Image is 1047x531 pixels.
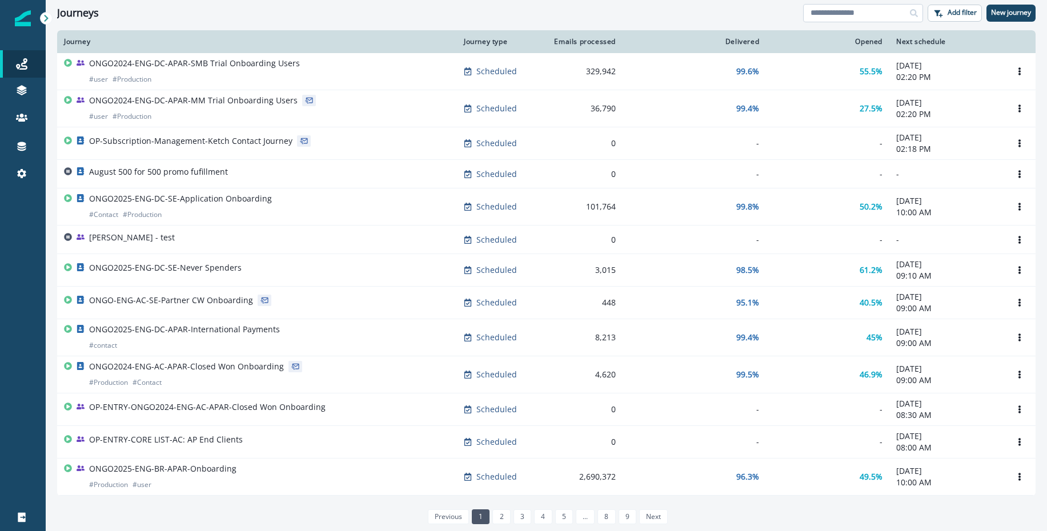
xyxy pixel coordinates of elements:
[896,132,997,143] p: [DATE]
[64,37,450,46] div: Journey
[89,479,128,490] p: # Production
[576,509,595,524] a: Jump forward
[549,436,616,448] div: 0
[476,404,517,415] p: Scheduled
[860,201,882,212] p: 50.2%
[1010,231,1029,248] button: Options
[773,436,882,448] div: -
[549,234,616,246] div: 0
[896,234,997,246] p: -
[89,166,228,178] p: August 500 for 500 promo fufillment
[476,369,517,380] p: Scheduled
[89,209,118,220] p: # Contact
[549,332,616,343] div: 8,213
[773,234,882,246] div: -
[736,297,759,308] p: 95.1%
[986,5,1036,22] button: New journey
[629,37,759,46] div: Delivered
[896,431,997,442] p: [DATE]
[991,9,1031,17] p: New journey
[1010,135,1029,152] button: Options
[57,90,1036,127] a: ONGO2024-ENG-DC-APAR-MM Trial Onboarding Users#user#ProductionScheduled36,79099.4%27.5%[DATE]02:2...
[57,287,1036,319] a: ONGO-ENG-AC-SE-Partner CW OnboardingScheduled44895.1%40.5%[DATE]09:00 AMOptions
[492,509,510,524] a: Page 2
[57,188,1036,226] a: ONGO2025-ENG-DC-SE-Application Onboarding#Contact#ProductionScheduled101,76499.8%50.2%[DATE]10:00...
[89,295,253,306] p: ONGO-ENG-AC-SE-Partner CW Onboarding
[133,479,151,490] p: # user
[113,74,151,85] p: # Production
[1010,366,1029,383] button: Options
[896,207,997,218] p: 10:00 AM
[860,297,882,308] p: 40.5%
[549,138,616,149] div: 0
[89,135,292,147] p: OP-Subscription-Management-Ketch Contact Journey
[629,168,759,180] div: -
[896,398,997,409] p: [DATE]
[89,58,300,69] p: ONGO2024-ENG-DC-APAR-SMB Trial Onboarding Users
[629,404,759,415] div: -
[476,103,517,114] p: Scheduled
[89,377,128,388] p: # Production
[896,259,997,270] p: [DATE]
[549,37,616,46] div: Emails processed
[896,442,997,453] p: 08:00 AM
[89,324,280,335] p: ONGO2025-ENG-DC-APAR-International Payments
[896,291,997,303] p: [DATE]
[89,401,326,413] p: OP-ENTRY-ONGO2024-ENG-AC-APAR-Closed Won Onboarding
[476,201,517,212] p: Scheduled
[476,436,517,448] p: Scheduled
[896,465,997,477] p: [DATE]
[1010,329,1029,346] button: Options
[549,471,616,482] div: 2,690,372
[736,66,759,77] p: 99.6%
[736,369,759,380] p: 99.5%
[773,138,882,149] div: -
[896,108,997,120] p: 02:20 PM
[896,97,997,108] p: [DATE]
[123,209,162,220] p: # Production
[896,337,997,349] p: 09:00 AM
[860,103,882,114] p: 27.5%
[549,103,616,114] div: 36,790
[57,7,99,19] h1: Journeys
[773,37,882,46] div: Opened
[736,471,759,482] p: 96.3%
[514,509,531,524] a: Page 3
[476,471,517,482] p: Scheduled
[549,66,616,77] div: 329,942
[549,264,616,276] div: 3,015
[773,404,882,415] div: -
[639,509,668,524] a: Next page
[619,509,636,524] a: Page 9
[928,5,982,22] button: Add filter
[860,66,882,77] p: 55.5%
[57,53,1036,90] a: ONGO2024-ENG-DC-APAR-SMB Trial Onboarding Users#user#ProductionScheduled329,94299.6%55.5%[DATE]02...
[896,71,997,83] p: 02:20 PM
[89,74,108,85] p: # user
[860,264,882,276] p: 61.2%
[534,509,552,524] a: Page 4
[472,509,490,524] a: Page 1 is your current page
[133,377,162,388] p: # Contact
[896,409,997,421] p: 08:30 AM
[1010,433,1029,450] button: Options
[597,509,615,524] a: Page 8
[57,393,1036,426] a: OP-ENTRY-ONGO2024-ENG-AC-APAR-Closed Won OnboardingScheduled0--[DATE]08:30 AMOptions
[57,458,1036,496] a: ONGO2025-ENG-BR-APAR-Onboarding#Production#userScheduled2,690,37296.3%49.5%[DATE]10:00 AMOptions
[57,254,1036,287] a: ONGO2025-ENG-DC-SE-Never SpendersScheduled3,01598.5%61.2%[DATE]09:10 AMOptions
[476,66,517,77] p: Scheduled
[89,361,284,372] p: ONGO2024-ENG-AC-APAR-Closed Won Onboarding
[89,434,243,445] p: OP-ENTRY-CORE LIST-AC: AP End Clients
[1010,401,1029,418] button: Options
[629,138,759,149] div: -
[1010,166,1029,183] button: Options
[476,234,517,246] p: Scheduled
[736,103,759,114] p: 99.4%
[860,471,882,482] p: 49.5%
[948,9,977,17] p: Add filter
[896,326,997,337] p: [DATE]
[476,138,517,149] p: Scheduled
[549,297,616,308] div: 448
[555,509,573,524] a: Page 5
[549,369,616,380] div: 4,620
